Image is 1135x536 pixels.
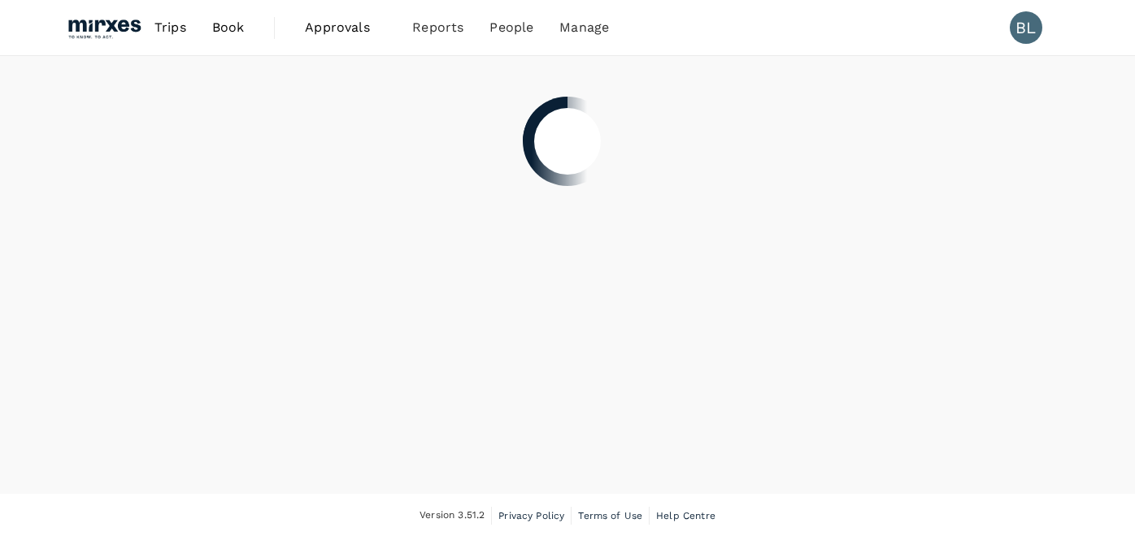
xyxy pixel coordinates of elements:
span: Trips [154,18,186,37]
a: Terms of Use [578,507,642,525]
div: BL [1010,11,1042,44]
span: Reports [412,18,463,37]
img: Mirxes Holding Pte Ltd [67,10,141,45]
span: Book [212,18,245,37]
a: Privacy Policy [498,507,564,525]
span: Privacy Policy [498,510,564,521]
span: People [489,18,533,37]
span: Manage [559,18,609,37]
span: Version 3.51.2 [420,508,485,524]
span: Help Centre [656,510,715,521]
span: Approvals [305,18,386,37]
a: Help Centre [656,507,715,525]
span: Terms of Use [578,510,642,521]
